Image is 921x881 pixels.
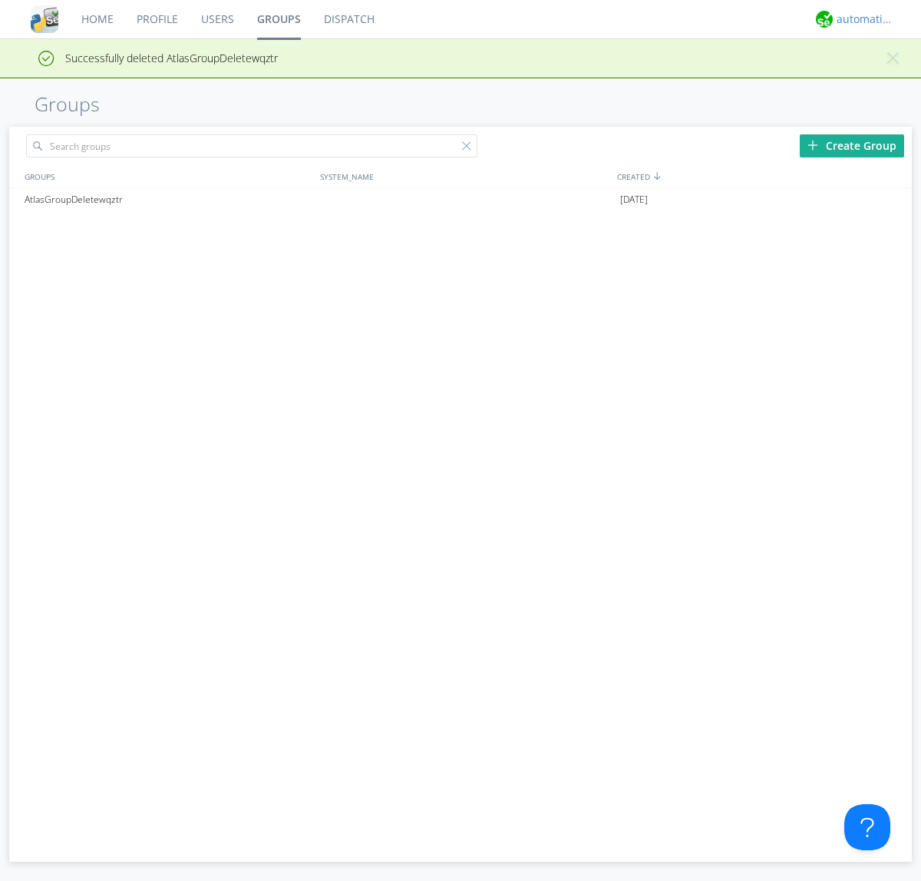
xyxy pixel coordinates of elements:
input: Search groups [26,134,477,157]
span: [DATE] [620,188,648,211]
div: SYSTEM_NAME [316,165,613,187]
div: CREATED [613,165,912,187]
iframe: Toggle Customer Support [844,804,890,850]
img: cddb5a64eb264b2086981ab96f4c1ba7 [31,5,58,33]
img: plus.svg [807,140,818,151]
div: GROUPS [21,165,312,187]
img: d2d01cd9b4174d08988066c6d424eccd [816,11,833,28]
a: AtlasGroupDeletewqztr[DATE] [9,188,912,211]
div: Create Group [800,134,904,157]
span: Successfully deleted AtlasGroupDeletewqztr [12,51,278,65]
div: AtlasGroupDeletewqztr [21,188,316,211]
div: automation+atlas [837,12,894,27]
